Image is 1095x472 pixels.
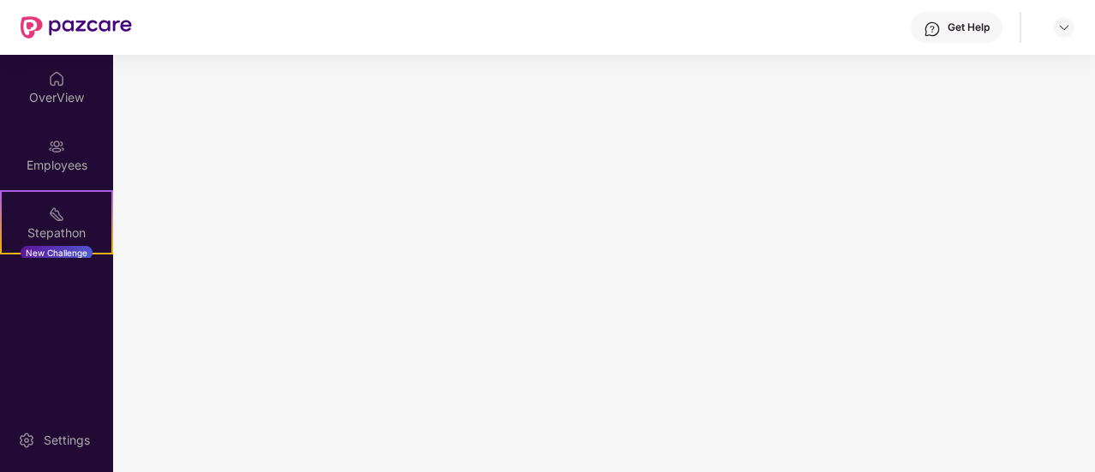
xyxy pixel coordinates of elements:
[21,246,93,260] div: New Challenge
[948,21,990,34] div: Get Help
[18,432,35,449] img: svg+xml;base64,PHN2ZyBpZD0iU2V0dGluZy0yMHgyMCIgeG1sbnM9Imh0dHA6Ly93d3cudzMub3JnLzIwMDAvc3ZnIiB3aW...
[48,206,65,223] img: svg+xml;base64,PHN2ZyB4bWxucz0iaHR0cDovL3d3dy53My5vcmcvMjAwMC9zdmciIHdpZHRoPSIyMSIgaGVpZ2h0PSIyMC...
[2,224,111,242] div: Stepathon
[924,21,941,38] img: svg+xml;base64,PHN2ZyBpZD0iSGVscC0zMngzMiIgeG1sbnM9Imh0dHA6Ly93d3cudzMub3JnLzIwMDAvc3ZnIiB3aWR0aD...
[39,432,95,449] div: Settings
[1057,21,1071,34] img: svg+xml;base64,PHN2ZyBpZD0iRHJvcGRvd24tMzJ4MzIiIHhtbG5zPSJodHRwOi8vd3d3LnczLm9yZy8yMDAwL3N2ZyIgd2...
[48,70,65,87] img: svg+xml;base64,PHN2ZyBpZD0iSG9tZSIgeG1sbnM9Imh0dHA6Ly93d3cudzMub3JnLzIwMDAvc3ZnIiB3aWR0aD0iMjAiIG...
[48,138,65,155] img: svg+xml;base64,PHN2ZyBpZD0iRW1wbG95ZWVzIiB4bWxucz0iaHR0cDovL3d3dy53My5vcmcvMjAwMC9zdmciIHdpZHRoPS...
[21,16,132,39] img: New Pazcare Logo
